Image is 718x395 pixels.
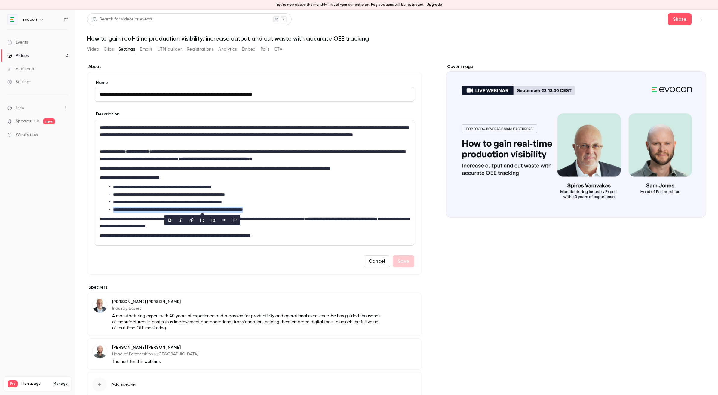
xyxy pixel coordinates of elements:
label: Description [95,111,119,117]
div: Search for videos or events [92,16,152,23]
a: SpeakerHub [16,118,39,124]
button: Analytics [218,44,237,54]
p: [PERSON_NAME] [PERSON_NAME] [112,344,198,351]
div: Spiros Vamvakas[PERSON_NAME] [PERSON_NAME]Industry ExpertA manufacturing expert with 40 years of ... [87,293,422,336]
button: link [187,215,196,225]
img: Spiros Vamvakas [93,298,107,313]
button: Top Bar Actions [696,14,706,24]
div: Sam Jones[PERSON_NAME] [PERSON_NAME]Head of Partnerships @[GEOGRAPHIC_DATA]The host for this webi... [87,338,422,370]
h6: Evocon [22,17,37,23]
button: UTM builder [158,44,182,54]
div: Events [7,39,28,45]
button: Settings [118,44,135,54]
button: Polls [261,44,269,54]
a: Manage [53,381,68,386]
span: Help [16,105,24,111]
span: Plan usage [21,381,50,386]
p: Industry Expert [112,305,383,311]
section: Cover image [446,64,706,218]
button: blockquote [230,215,240,225]
a: Upgrade [427,2,442,7]
button: Registrations [187,44,213,54]
p: A manufacturing expert with 40 years of experience and a passion for productivity and operational... [112,313,383,331]
button: italic [176,215,186,225]
button: Cancel [364,255,390,267]
label: Speakers [87,284,422,290]
p: The host for this webinar. [112,359,198,365]
h1: How to gain real-time production visibility: increase output and cut waste with accurate OEE trac... [87,35,706,42]
div: Audience [7,66,34,72]
button: Emails [140,44,152,54]
span: Add speaker [112,381,136,387]
span: Pro [8,380,18,387]
iframe: Noticeable Trigger [61,132,68,138]
div: Videos [7,53,29,59]
button: Share [668,13,692,25]
label: Cover image [446,64,706,70]
button: Video [87,44,99,54]
img: Sam Jones [93,344,107,358]
div: editor [95,120,414,245]
img: Evocon [8,15,17,24]
span: What's new [16,132,38,138]
label: Name [95,80,414,86]
p: Head of Partnerships @[GEOGRAPHIC_DATA] [112,351,198,357]
li: help-dropdown-opener [7,105,68,111]
button: bold [165,215,175,225]
label: About [87,64,422,70]
button: Clips [104,44,114,54]
button: Embed [242,44,256,54]
span: new [43,118,55,124]
section: description [95,120,414,246]
button: CTA [274,44,282,54]
p: [PERSON_NAME] [PERSON_NAME] [112,299,383,305]
div: Settings [7,79,31,85]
